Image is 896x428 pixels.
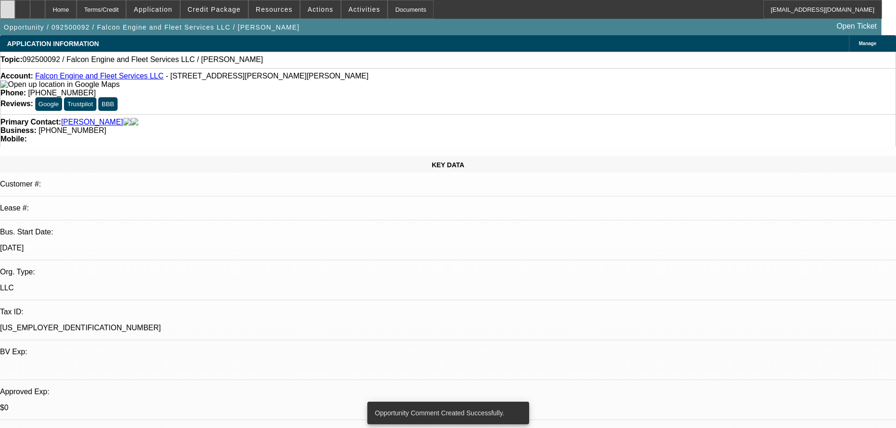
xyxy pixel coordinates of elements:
button: Actions [301,0,341,18]
a: View Google Maps [0,80,119,88]
span: Actions [308,6,333,13]
button: Credit Package [181,0,248,18]
img: facebook-icon.png [123,118,131,126]
strong: Mobile: [0,135,27,143]
a: [PERSON_NAME] [61,118,123,126]
span: Manage [859,41,876,46]
strong: Phone: [0,89,26,97]
img: linkedin-icon.png [131,118,138,126]
button: Google [35,97,62,111]
strong: Primary Contact: [0,118,61,126]
span: [PHONE_NUMBER] [39,126,106,134]
button: Activities [341,0,388,18]
span: 092500092 / Falcon Engine and Fleet Services LLC / [PERSON_NAME] [23,55,263,64]
strong: Business: [0,126,36,134]
div: Opportunity Comment Created Successfully. [367,402,525,424]
strong: Reviews: [0,100,33,108]
strong: Account: [0,72,33,80]
a: Falcon Engine and Fleet Services LLC [35,72,164,80]
span: Application [134,6,172,13]
img: Open up location in Google Maps [0,80,119,89]
button: Trustpilot [64,97,96,111]
span: Resources [256,6,293,13]
span: Activities [349,6,381,13]
a: Open Ticket [833,18,880,34]
span: KEY DATA [432,161,464,169]
button: BBB [98,97,118,111]
strong: Topic: [0,55,23,64]
span: Credit Package [188,6,241,13]
span: [PHONE_NUMBER] [28,89,96,97]
button: Resources [249,0,300,18]
span: Opportunity / 092500092 / Falcon Engine and Fleet Services LLC / [PERSON_NAME] [4,23,300,31]
span: APPLICATION INFORMATION [7,40,99,47]
span: - [STREET_ADDRESS][PERSON_NAME][PERSON_NAME] [166,72,368,80]
button: Application [127,0,179,18]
